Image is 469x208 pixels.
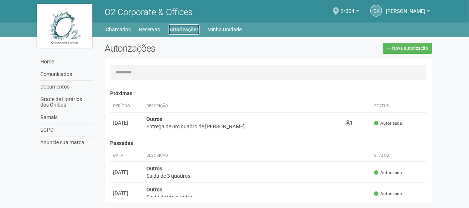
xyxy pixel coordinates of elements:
a: Chamados [106,24,131,35]
span: 2/304 [340,1,354,14]
span: Autorizada [374,120,402,126]
a: GK [370,5,382,17]
img: logo.jpg [37,4,92,48]
a: Grade de Horários dos Ônibus [39,93,94,111]
th: Descrição [143,100,343,112]
span: Autorizada [374,191,402,197]
strong: Outros [146,116,162,122]
strong: Outros [146,187,162,193]
a: Minha Unidade [208,24,242,35]
th: Status [371,150,426,162]
div: [DATE] [113,190,140,197]
strong: Outros [146,166,162,171]
span: Gleice Kelly [386,1,425,14]
span: 1 [346,120,353,126]
span: Nova autorização [392,46,428,51]
a: Nova autorização [383,43,432,54]
div: [DATE] [113,169,140,176]
div: [DATE] [113,119,140,126]
div: Saída de 3 quadros. [146,172,368,180]
th: Status [371,100,426,112]
th: Descrição [143,150,371,162]
span: O2 Corporate & Offices [105,7,193,17]
th: Período [110,100,143,112]
a: LGPD [39,124,94,136]
a: Reservas [139,24,160,35]
a: Ramais [39,111,94,124]
a: Comunicados [39,68,94,81]
a: Home [39,56,94,68]
a: 2/304 [340,9,359,15]
a: [PERSON_NAME] [386,9,430,15]
h4: Passadas [110,141,427,146]
h4: Próximas [110,91,427,96]
th: Data [110,150,143,162]
a: Autorizações [169,24,200,35]
h2: Autorizações [105,43,263,54]
div: Entrega de um quadro de [PERSON_NAME]. [146,123,340,130]
a: Anuncie sua marca [39,136,94,149]
span: Autorizada [374,170,402,176]
div: Saída de um quadro. [146,193,368,201]
a: Documentos [39,81,94,93]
